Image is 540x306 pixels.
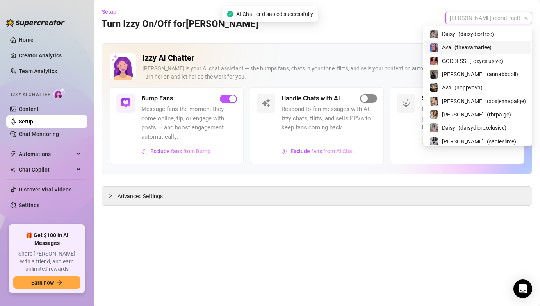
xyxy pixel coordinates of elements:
[442,137,484,146] span: [PERSON_NAME]
[430,70,438,79] img: Anna
[53,88,66,99] img: AI Chatter
[118,192,163,200] span: Advanced Settings
[13,276,80,289] button: Earn nowarrow-right
[19,106,39,112] a: Content
[487,137,516,146] span: ( sadieslime )
[442,123,455,132] span: Daisy
[430,30,438,38] img: Daisy
[141,94,173,103] h5: Bump Fans
[121,98,130,108] img: svg%3e
[6,19,65,27] img: logo-BBDzfeDw.svg
[442,57,466,65] span: GODDESS
[442,110,484,119] span: [PERSON_NAME]
[487,110,511,119] span: ( rhrpaige )
[513,279,532,298] div: Open Intercom Messenger
[108,191,118,200] div: collapsed
[430,110,438,119] img: Paige
[19,131,59,137] a: Chat Monitoring
[469,57,503,65] span: ( foxyexlusive )
[19,163,74,176] span: Chat Copilot
[19,68,57,74] a: Team Analytics
[430,97,438,106] img: Jenna
[401,98,411,108] img: svg%3e
[142,149,147,154] img: svg%3e
[261,98,271,108] img: svg%3e
[110,53,136,80] img: Izzy AI Chatter
[458,123,506,132] span: ( daisydiorexclusive )
[458,30,494,38] span: ( daisydiorfree )
[282,94,340,103] h5: Handle Chats with AI
[422,136,457,144] span: Coming Soon
[31,279,54,286] span: Earn now
[143,53,500,63] h2: Izzy AI Chatter
[108,193,113,198] span: collapsed
[10,151,16,157] span: thunderbolt
[19,118,33,125] a: Setup
[282,105,377,132] span: Respond to fan messages with AI — Izzy chats, flirts, and sells PPVs to keep fans coming back.
[19,49,81,62] a: Creator Analytics
[430,43,438,52] img: Ava
[236,10,313,18] span: AI Chatter disabled successfully
[442,30,455,38] span: Daisy
[102,9,116,15] span: Setup
[19,148,74,160] span: Automations
[282,145,355,157] button: Exclude fans from AI Chat
[430,83,438,92] img: Ava
[442,97,484,106] span: [PERSON_NAME]
[450,12,528,24] span: Anna (coral_reef)
[290,148,354,154] span: Exclude fans from AI Chat
[102,5,123,18] button: Setup
[442,43,451,52] span: Ava
[227,11,233,17] span: check-circle
[150,148,210,154] span: Exclude fans from Bump
[442,70,484,79] span: [PERSON_NAME]
[454,43,492,52] span: ( theavamariee )
[19,186,71,193] a: Discover Viral Videos
[523,16,528,20] span: team
[282,149,287,154] img: svg%3e
[19,37,34,43] a: Home
[11,91,50,98] span: Izzy AI Chatter
[430,123,438,132] img: Daisy
[13,250,80,273] span: Share [PERSON_NAME] with a friend, and earn unlimited rewards
[430,57,438,65] img: GODDESS
[57,280,62,285] span: arrow-right
[141,105,237,141] span: Message fans the moment they come online, tip, or engage with posts — and boost engagement automa...
[454,83,483,92] span: ( noppvava )
[19,202,39,208] a: Settings
[430,137,438,146] img: Sadie
[102,18,258,30] h3: Turn Izzy On/Off for [PERSON_NAME]
[442,83,451,92] span: Ava
[10,167,15,172] img: Chat Copilot
[422,105,517,132] span: No reply from a fan? Try a smart, personal PPV — a better alternative to mass messages.
[143,64,500,81] div: [PERSON_NAME] is your AI chat assistant — she bumps fans, chats in your tone, flirts, and sells y...
[487,97,526,106] span: ( xoxjennapaige )
[422,94,492,103] h5: Send PPVs to Silent Fans
[487,70,518,79] span: ( annabbdoll )
[141,145,211,157] button: Exclude fans from Bump
[13,232,80,247] span: 🎁 Get $100 in AI Messages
